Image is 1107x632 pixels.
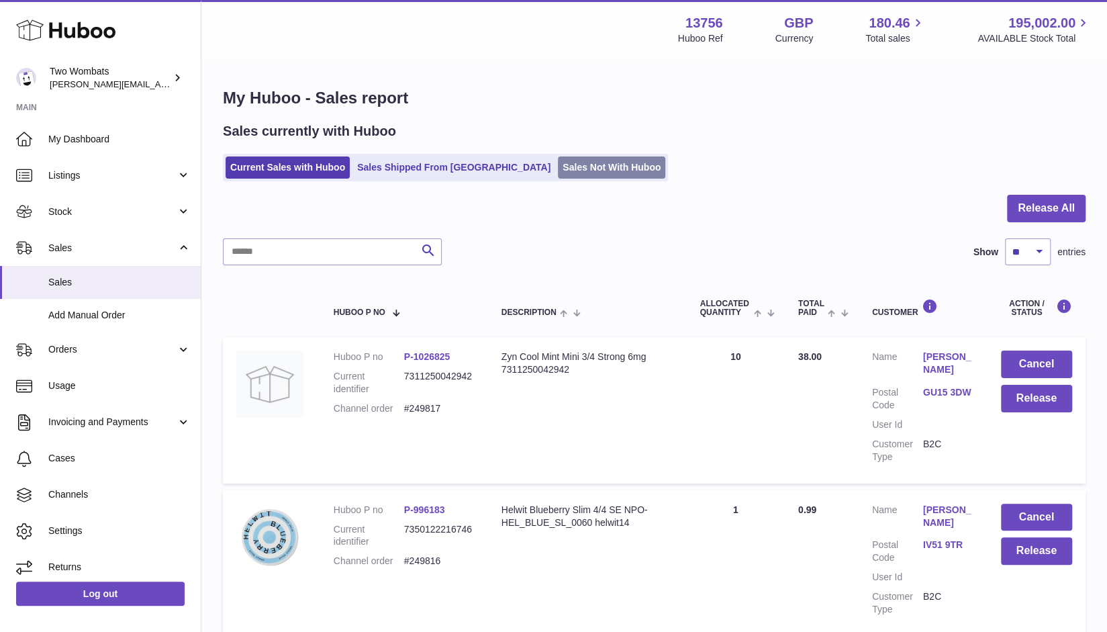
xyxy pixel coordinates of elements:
[872,571,923,584] dt: User Id
[872,351,923,379] dt: Name
[48,242,177,255] span: Sales
[223,122,396,140] h2: Sales currently with Huboo
[923,539,974,551] a: IV51 9TR
[872,438,923,463] dt: Customer Type
[48,276,191,289] span: Sales
[678,32,723,45] div: Huboo Ref
[334,523,404,549] dt: Current identifier
[865,14,925,45] a: 180.46 Total sales
[48,525,191,537] span: Settings
[226,156,350,179] a: Current Sales with Huboo
[872,590,923,616] dt: Customer Type
[501,504,673,529] div: Helwit Blueberry Slim 4/4 SE NPO-HEL_BLUE_SL_0060 helwit14
[1001,385,1072,412] button: Release
[687,337,785,483] td: 10
[404,504,445,515] a: P-996183
[923,438,974,463] dd: B2C
[48,309,191,322] span: Add Manual Order
[923,351,974,376] a: [PERSON_NAME]
[977,32,1091,45] span: AVAILABLE Stock Total
[923,386,974,399] a: GU15 3DW
[869,14,910,32] span: 180.46
[334,555,404,568] dt: Channel order
[404,523,475,549] dd: 7350122216746
[48,206,177,218] span: Stock
[236,504,303,571] img: Helwit_Blueberry_Slim_4_4_Nicotine_Pouches-7350122216746.webp
[784,14,813,32] strong: GBP
[334,504,404,516] dt: Huboo P no
[798,300,824,317] span: Total paid
[404,555,475,568] dd: #249816
[798,351,822,362] span: 38.00
[352,156,555,179] a: Sales Shipped From [GEOGRAPHIC_DATA]
[1001,504,1072,531] button: Cancel
[798,504,816,515] span: 0.99
[334,402,404,415] dt: Channel order
[334,370,404,396] dt: Current identifier
[1007,195,1086,222] button: Release All
[501,351,673,376] div: Zyn Cool Mint Mini 3/4 Strong 6mg 7311250042942
[872,504,923,533] dt: Name
[685,14,723,32] strong: 13756
[48,343,177,356] span: Orders
[1001,351,1072,378] button: Cancel
[404,402,475,415] dd: #249817
[48,561,191,574] span: Returns
[775,32,814,45] div: Currency
[223,87,1086,109] h1: My Huboo - Sales report
[923,590,974,616] dd: B2C
[404,370,475,396] dd: 7311250042942
[16,582,185,606] a: Log out
[50,65,171,91] div: Two Wombats
[48,169,177,182] span: Listings
[48,452,191,465] span: Cases
[872,386,923,412] dt: Postal Code
[48,416,177,428] span: Invoicing and Payments
[1001,299,1072,317] div: Action / Status
[1001,537,1072,565] button: Release
[48,379,191,392] span: Usage
[48,133,191,146] span: My Dashboard
[700,300,751,317] span: ALLOCATED Quantity
[872,418,923,431] dt: User Id
[16,68,36,88] img: adam.randall@twowombats.com
[501,308,557,317] span: Description
[1057,246,1086,259] span: entries
[334,351,404,363] dt: Huboo P no
[50,79,341,89] span: [PERSON_NAME][EMAIL_ADDRESS][PERSON_NAME][DOMAIN_NAME]
[236,351,303,418] img: no-photo.jpg
[923,504,974,529] a: [PERSON_NAME]
[865,32,925,45] span: Total sales
[872,299,974,317] div: Customer
[973,246,998,259] label: Show
[872,539,923,564] dt: Postal Code
[558,156,665,179] a: Sales Not With Huboo
[48,488,191,501] span: Channels
[1008,14,1075,32] span: 195,002.00
[404,351,450,362] a: P-1026825
[977,14,1091,45] a: 195,002.00 AVAILABLE Stock Total
[334,308,385,317] span: Huboo P no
